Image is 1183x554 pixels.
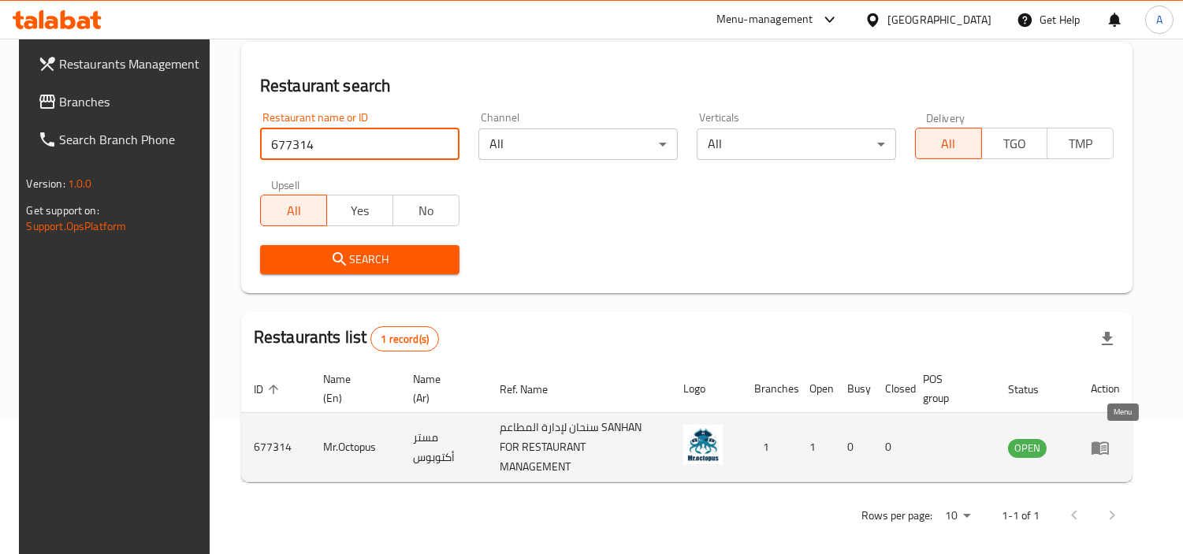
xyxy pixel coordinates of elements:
span: Restaurants Management [60,54,204,73]
span: All [922,132,976,155]
td: 0 [872,413,910,482]
span: A [1156,11,1163,28]
a: Search Branch Phone [25,121,217,158]
span: Version: [27,173,65,194]
span: Name (En) [323,370,381,407]
span: 1.0.0 [68,173,92,194]
label: Upsell [271,179,300,190]
div: Rows per page: [939,504,977,528]
div: All [478,128,678,160]
span: TMP [1054,132,1107,155]
button: TMP [1047,128,1114,159]
button: No [392,195,459,226]
span: POS group [923,370,977,407]
span: Get support on: [27,200,99,221]
td: سنحان لإدارة المطاعم SANHAN FOR RESTAURANT MANAGEMENT [487,413,670,482]
th: Logo [671,365,742,413]
td: 677314 [241,413,311,482]
span: Search Branch Phone [60,130,204,149]
div: [GEOGRAPHIC_DATA] [887,11,991,28]
table: enhanced table [241,365,1133,482]
span: Name (Ar) [413,370,468,407]
input: Search for restaurant name or ID.. [260,128,459,160]
span: All [267,199,321,222]
td: 1 [742,413,797,482]
button: All [915,128,982,159]
span: TGO [988,132,1042,155]
span: 1 record(s) [371,332,438,347]
button: Yes [326,195,393,226]
span: Search [273,250,447,270]
th: Branches [742,365,797,413]
td: مستر أكتوبوس [400,413,487,482]
h2: Restaurants list [254,325,439,351]
td: 0 [835,413,872,482]
p: 1-1 of 1 [1002,506,1040,526]
div: OPEN [1008,439,1047,458]
h2: Restaurant search [260,74,1114,98]
td: Mr.Octopus [311,413,400,482]
span: ID [254,380,284,399]
th: Closed [872,365,910,413]
div: Total records count [370,326,439,351]
a: Branches [25,83,217,121]
div: Export file [1088,320,1126,358]
span: Status [1008,380,1059,399]
p: Rows per page: [861,506,932,526]
div: Menu-management [716,10,813,29]
a: Support.OpsPlatform [27,216,127,236]
span: Yes [333,199,387,222]
th: Open [797,365,835,413]
button: Search [260,245,459,274]
span: No [400,199,453,222]
button: TGO [981,128,1048,159]
img: Mr.Octopus [683,425,723,464]
span: Branches [60,92,204,111]
span: Ref. Name [500,380,568,399]
button: All [260,195,327,226]
a: Restaurants Management [25,45,217,83]
th: Busy [835,365,872,413]
label: Delivery [926,112,965,123]
span: OPEN [1008,439,1047,457]
div: All [697,128,896,160]
td: 1 [797,413,835,482]
th: Action [1078,365,1133,413]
